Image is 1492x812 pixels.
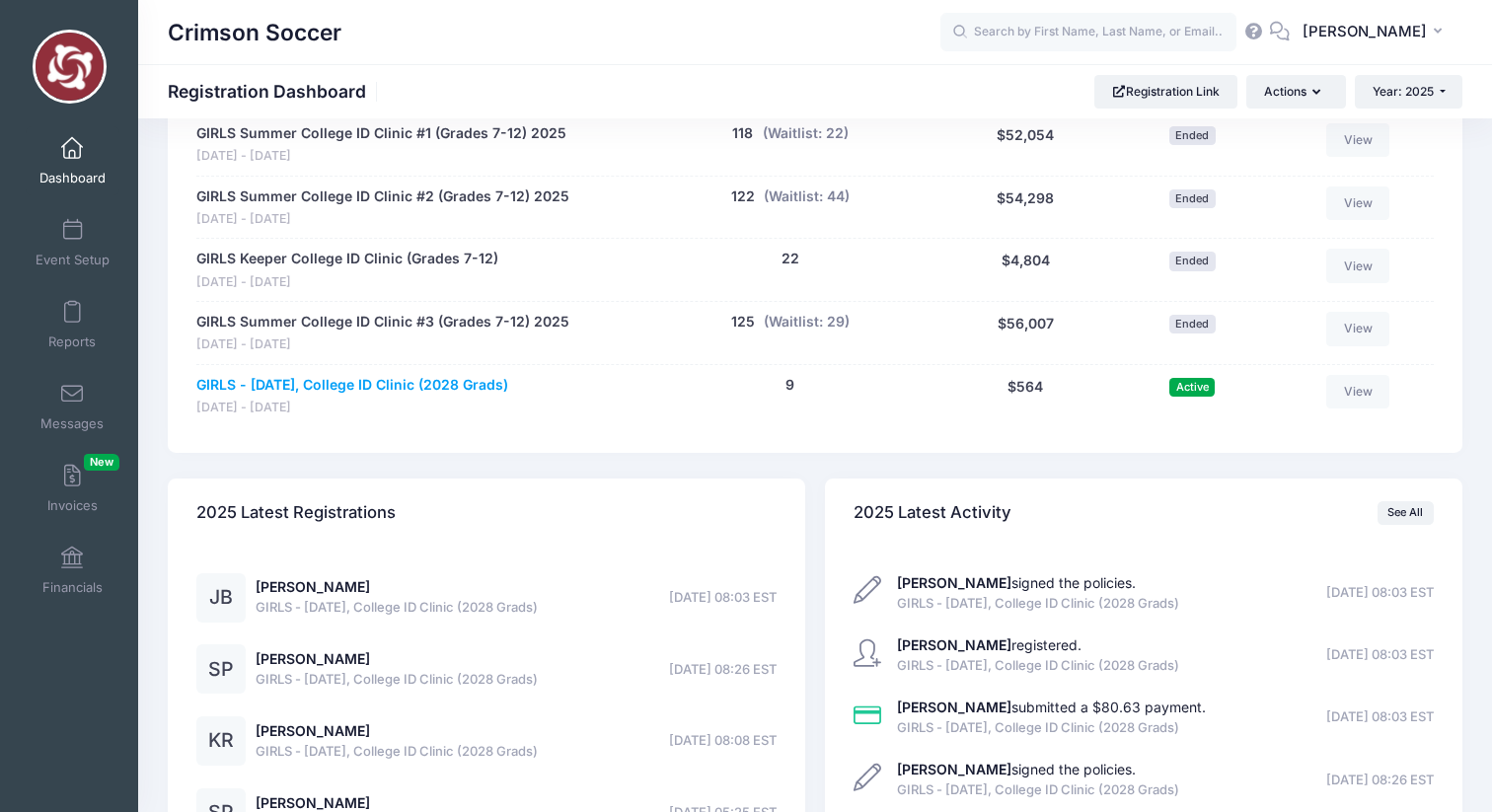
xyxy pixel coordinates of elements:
[1326,583,1434,603] span: [DATE] 08:03 EST
[763,123,849,144] button: (Waitlist: 22)
[196,375,508,396] a: GIRLS - [DATE], College ID Clinic (2028 Grads)
[1290,10,1462,55] button: [PERSON_NAME]
[1326,123,1389,157] a: View
[26,454,119,523] a: InvoicesNew
[938,312,1111,354] div: $56,007
[897,699,1011,715] strong: [PERSON_NAME]
[256,650,370,667] a: [PERSON_NAME]
[1326,249,1389,282] a: View
[196,733,246,750] a: KR
[897,761,1136,777] a: [PERSON_NAME]signed the policies.
[1169,378,1215,397] span: Active
[47,497,98,514] span: Invoices
[26,126,119,195] a: Dashboard
[897,636,1011,653] strong: [PERSON_NAME]
[26,536,119,605] a: Financials
[1303,21,1427,42] span: [PERSON_NAME]
[897,780,1179,800] span: GIRLS - [DATE], College ID Clinic (2028 Grads)
[26,290,119,359] a: Reports
[196,249,498,269] a: GIRLS Keeper College ID Clinic (Grades 7-12)
[196,573,246,623] div: JB
[938,123,1111,166] div: $52,054
[731,186,755,207] button: 122
[36,252,110,268] span: Event Setup
[196,186,569,207] a: GIRLS Summer College ID Clinic #2 (Grades 7-12) 2025
[1373,84,1434,99] span: Year: 2025
[168,10,341,55] h1: Crimson Soccer
[785,375,794,396] button: 9
[256,670,538,690] span: GIRLS - [DATE], College ID Clinic (2028 Grads)
[1169,189,1216,208] span: Ended
[938,375,1111,417] div: $564
[731,312,755,332] button: 125
[897,656,1179,676] span: GIRLS - [DATE], College ID Clinic (2028 Grads)
[938,249,1111,291] div: $4,804
[897,574,1011,591] strong: [PERSON_NAME]
[782,249,799,269] button: 22
[1326,707,1434,727] span: [DATE] 08:03 EST
[84,454,119,471] span: New
[1169,252,1216,270] span: Ended
[26,208,119,277] a: Event Setup
[1094,75,1237,109] a: Registration Link
[732,123,753,144] button: 118
[669,731,777,751] span: [DATE] 08:08 EST
[196,399,508,417] span: [DATE] - [DATE]
[764,312,850,332] button: (Waitlist: 29)
[256,742,538,762] span: GIRLS - [DATE], College ID Clinic (2028 Grads)
[940,13,1236,52] input: Search by First Name, Last Name, or Email...
[48,333,96,350] span: Reports
[938,186,1111,229] div: $54,298
[854,484,1011,541] h4: 2025 Latest Activity
[1246,75,1345,109] button: Actions
[1326,645,1434,665] span: [DATE] 08:03 EST
[1326,312,1389,345] a: View
[1326,375,1389,408] a: View
[1378,501,1434,525] a: See All
[764,186,850,207] button: (Waitlist: 44)
[256,794,370,811] a: [PERSON_NAME]
[1355,75,1462,109] button: Year: 2025
[196,590,246,607] a: JB
[196,644,246,694] div: SP
[897,636,1082,653] a: [PERSON_NAME]registered.
[669,588,777,608] span: [DATE] 08:03 EST
[33,30,107,104] img: Crimson Soccer
[168,81,383,102] h1: Registration Dashboard
[897,718,1206,738] span: GIRLS - [DATE], College ID Clinic (2028 Grads)
[196,273,498,292] span: [DATE] - [DATE]
[1169,315,1216,333] span: Ended
[196,123,566,144] a: GIRLS Summer College ID Clinic #1 (Grades 7-12) 2025
[196,312,569,332] a: GIRLS Summer College ID Clinic #3 (Grades 7-12) 2025
[256,722,370,739] a: [PERSON_NAME]
[196,335,569,354] span: [DATE] - [DATE]
[897,699,1206,715] a: [PERSON_NAME]submitted a $80.63 payment.
[26,372,119,441] a: Messages
[669,660,777,680] span: [DATE] 08:26 EST
[1326,186,1389,220] a: View
[897,761,1011,777] strong: [PERSON_NAME]
[196,716,246,766] div: KR
[196,662,246,679] a: SP
[1169,126,1216,145] span: Ended
[1326,771,1434,790] span: [DATE] 08:26 EST
[42,579,103,596] span: Financials
[256,598,538,618] span: GIRLS - [DATE], College ID Clinic (2028 Grads)
[897,574,1136,591] a: [PERSON_NAME]signed the policies.
[40,415,104,432] span: Messages
[897,594,1179,614] span: GIRLS - [DATE], College ID Clinic (2028 Grads)
[196,210,569,229] span: [DATE] - [DATE]
[256,578,370,595] a: [PERSON_NAME]
[196,147,566,166] span: [DATE] - [DATE]
[39,170,106,186] span: Dashboard
[196,484,396,541] h4: 2025 Latest Registrations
